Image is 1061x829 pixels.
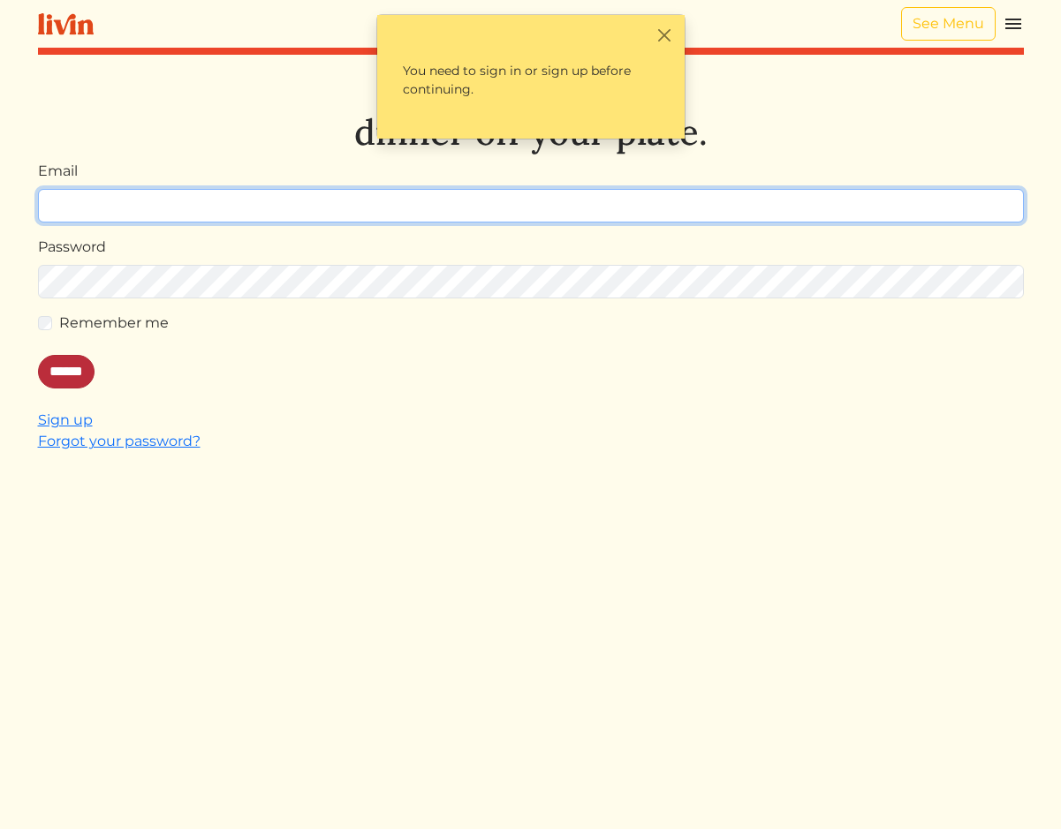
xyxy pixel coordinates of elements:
[1003,13,1024,34] img: menu_hamburger-cb6d353cf0ecd9f46ceae1c99ecbeb4a00e71ca567a856bd81f57e9d8c17bb26.svg
[388,47,674,114] p: You need to sign in or sign up before continuing.
[38,237,106,258] label: Password
[38,433,201,449] a: Forgot your password?
[38,411,93,428] a: Sign up
[38,13,94,35] img: livin-logo-a0d97d1a881af30f6274990eb6222085a2533c92bbd1e4f22c21b4f0d0e3210c.svg
[656,26,674,44] button: Close
[901,7,996,41] a: See Menu
[59,313,169,334] label: Remember me
[38,69,1024,154] h1: Let's take dinner off your plate.
[38,161,78,182] label: Email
